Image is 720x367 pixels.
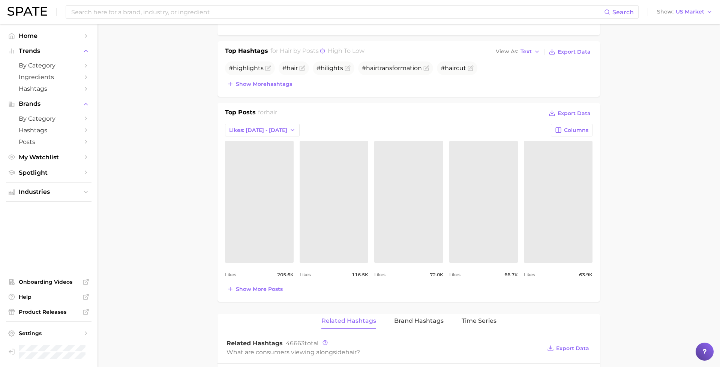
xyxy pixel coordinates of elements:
span: Related Hashtags [321,318,376,324]
button: Flag as miscategorized or irrelevant [265,65,271,71]
h1: Top Hashtags [225,46,268,57]
a: Home [6,30,91,42]
button: Export Data [547,108,592,118]
button: Flag as miscategorized or irrelevant [345,65,351,71]
span: #hilights [316,64,343,72]
span: 66.7k [504,270,518,279]
span: Columns [564,127,588,133]
button: Export Data [547,46,592,57]
img: SPATE [7,7,47,16]
span: #highlights [229,64,264,72]
button: Export Data [545,343,591,354]
span: Export Data [558,49,591,55]
span: by Category [19,115,79,122]
span: View As [496,49,518,54]
span: # [282,64,298,72]
a: Help [6,291,91,303]
span: Settings [19,330,79,337]
span: by Category [19,62,79,69]
span: Help [19,294,79,300]
button: Show more posts [225,284,285,294]
a: Spotlight [6,167,91,178]
span: Home [19,32,79,39]
span: Export Data [556,345,589,352]
button: Likes: [DATE] - [DATE] [225,124,300,136]
h2: for [258,108,277,119]
span: My Watchlist [19,154,79,161]
span: 72.0k [430,270,443,279]
a: My Watchlist [6,151,91,163]
span: high to low [328,47,364,54]
span: Brand Hashtags [394,318,444,324]
a: Hashtags [6,83,91,94]
span: Show more posts [236,286,283,292]
span: Likes: [DATE] - [DATE] [229,127,287,133]
span: Hashtags [19,85,79,92]
span: Text [520,49,532,54]
div: What are consumers viewing alongside ? [226,347,541,357]
span: Product Releases [19,309,79,315]
button: Flag as miscategorized or irrelevant [299,65,305,71]
span: Brands [19,100,79,107]
button: Flag as miscategorized or irrelevant [423,65,429,71]
span: Onboarding Videos [19,279,79,285]
span: hair [445,64,456,72]
span: 63.9k [579,270,592,279]
span: Posts [19,138,79,145]
span: Show [657,10,673,14]
button: Industries [6,186,91,198]
button: Brands [6,98,91,109]
input: Search here for a brand, industry, or ingredient [70,6,604,18]
span: # cut [441,64,466,72]
span: Spotlight [19,169,79,176]
a: Product Releases [6,306,91,318]
span: Likes [524,270,535,279]
span: hair [266,109,277,116]
button: Flag as miscategorized or irrelevant [468,65,474,71]
span: total [286,340,318,347]
span: Time Series [462,318,496,324]
span: US Market [676,10,704,14]
a: Posts [6,136,91,148]
span: # transformation [362,64,422,72]
span: Hashtags [19,127,79,134]
button: ShowUS Market [655,7,714,17]
span: Trends [19,48,79,54]
h2: for by Posts [270,46,364,57]
a: by Category [6,113,91,124]
a: Ingredients [6,71,91,83]
span: 205.6k [277,270,294,279]
a: Hashtags [6,124,91,136]
span: Export Data [558,110,591,117]
span: Related Hashtags [226,340,283,347]
span: Search [612,9,634,16]
button: View AsText [494,47,542,57]
a: Onboarding Videos [6,276,91,288]
span: hair [366,64,377,72]
a: Log out. Currently logged in as Brennan McVicar with e-mail brennan@spate.nyc. [6,343,91,361]
span: Likes [225,270,236,279]
span: Industries [19,189,79,195]
span: Likes [300,270,311,279]
span: Ingredients [19,73,79,81]
button: Columns [551,124,592,136]
span: Show more hashtags [236,81,292,87]
button: Trends [6,45,91,57]
a: by Category [6,60,91,71]
span: 116.5k [352,270,368,279]
span: hair [345,349,357,356]
span: 46663 [286,340,304,347]
span: Likes [374,270,385,279]
span: Likes [449,270,460,279]
h1: Top Posts [225,108,256,119]
span: hair [286,64,298,72]
a: Settings [6,328,91,339]
span: hair [280,47,292,54]
button: Show morehashtags [225,79,294,89]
